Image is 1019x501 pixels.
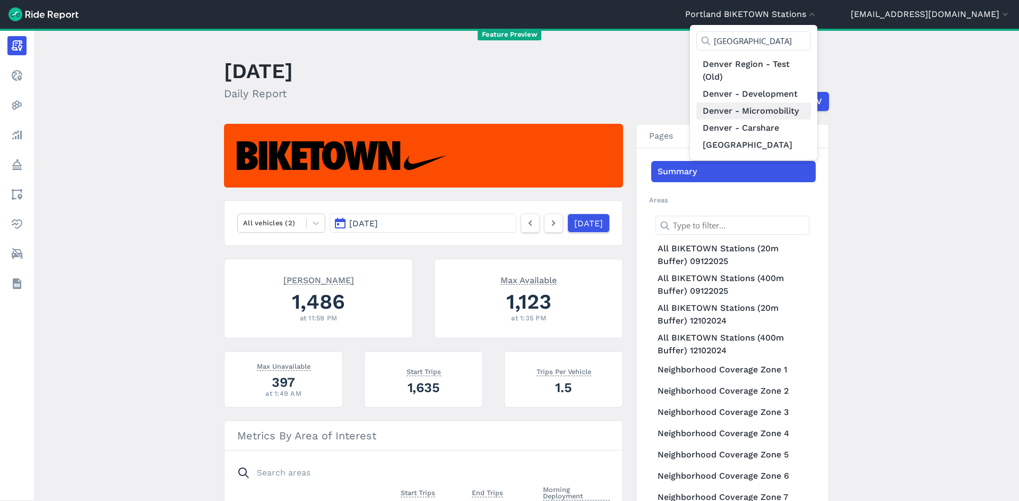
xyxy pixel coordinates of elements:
[696,56,811,86] a: Denver Region - Test (Old)
[696,120,811,137] a: Denver - Carshare
[696,31,811,50] input: Type to filter...
[696,86,811,103] a: Denver - Development
[696,137,811,154] a: [GEOGRAPHIC_DATA]
[696,103,811,120] a: Denver - Micromobility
